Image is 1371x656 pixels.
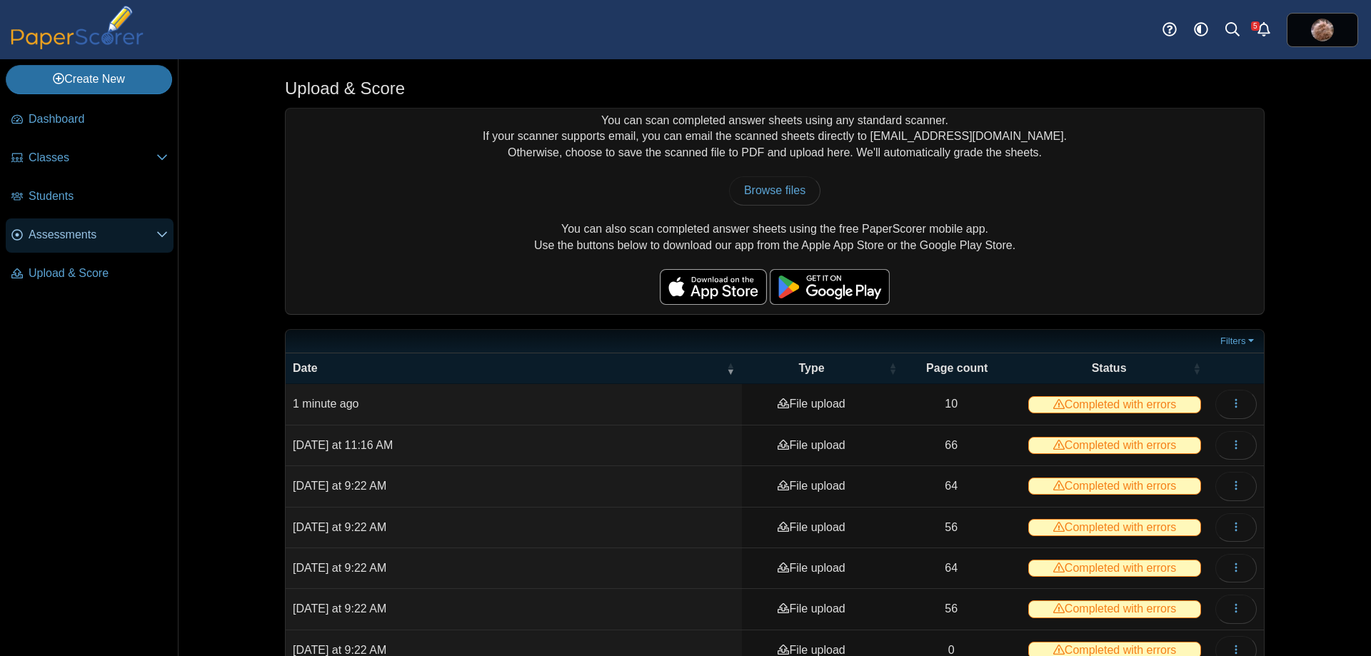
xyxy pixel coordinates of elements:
a: Upload & Score [6,257,174,291]
time: Sep 15, 2025 at 9:22 AM [293,602,386,615]
h1: Upload & Score [285,76,405,101]
span: Classes [29,150,156,166]
span: Browse files [744,184,805,196]
img: apple-store-badge.svg [660,269,767,305]
td: File upload [742,508,881,548]
td: File upload [742,589,881,630]
span: Jean-Paul Whittall [1311,19,1334,41]
a: PaperScorer [6,39,149,51]
span: Completed with errors [1028,560,1201,577]
span: Completed with errors [1028,437,1201,454]
a: Assessments [6,218,174,253]
td: 10 [881,384,1021,425]
span: Status : Activate to sort [1192,361,1201,375]
a: Filters [1217,334,1260,348]
img: ps.7gEweUQfp4xW3wTN [1311,19,1334,41]
td: 56 [881,589,1021,630]
td: File upload [742,384,881,425]
span: Dashboard [29,111,168,127]
a: Students [6,180,174,214]
span: Date : Activate to remove sorting [726,361,735,375]
span: Upload & Score [29,266,168,281]
img: google-play-badge.png [770,269,890,305]
a: Classes [6,141,174,176]
td: 64 [881,466,1021,507]
td: File upload [742,548,881,589]
td: 66 [881,425,1021,466]
time: Sep 15, 2025 at 9:22 AM [293,562,386,574]
span: Page count : Activate to sort [888,361,897,375]
span: Assessments [29,227,156,243]
td: File upload [742,425,881,466]
time: Sep 19, 2025 at 9:01 AM [293,398,359,410]
span: Completed with errors [1028,478,1201,495]
td: File upload [742,466,881,507]
span: Students [29,188,168,204]
time: Sep 15, 2025 at 9:22 AM [293,521,386,533]
time: Sep 15, 2025 at 11:16 AM [293,439,393,451]
a: ps.7gEweUQfp4xW3wTN [1287,13,1358,47]
a: Browse files [729,176,820,205]
span: Type [749,360,874,376]
span: Completed with errors [1028,519,1201,536]
span: Page count [900,360,1014,376]
span: Completed with errors [1028,396,1201,413]
a: Dashboard [6,103,174,137]
span: Completed with errors [1028,600,1201,617]
time: Sep 15, 2025 at 9:22 AM [293,644,386,656]
span: Date [293,360,723,376]
div: You can scan completed answer sheets using any standard scanner. If your scanner supports email, ... [286,109,1264,314]
img: PaperScorer [6,6,149,49]
time: Sep 15, 2025 at 9:22 AM [293,480,386,492]
a: Alerts [1248,14,1280,46]
span: Status [1028,360,1190,376]
td: 56 [881,508,1021,548]
td: 64 [881,548,1021,589]
a: Create New [6,65,172,94]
